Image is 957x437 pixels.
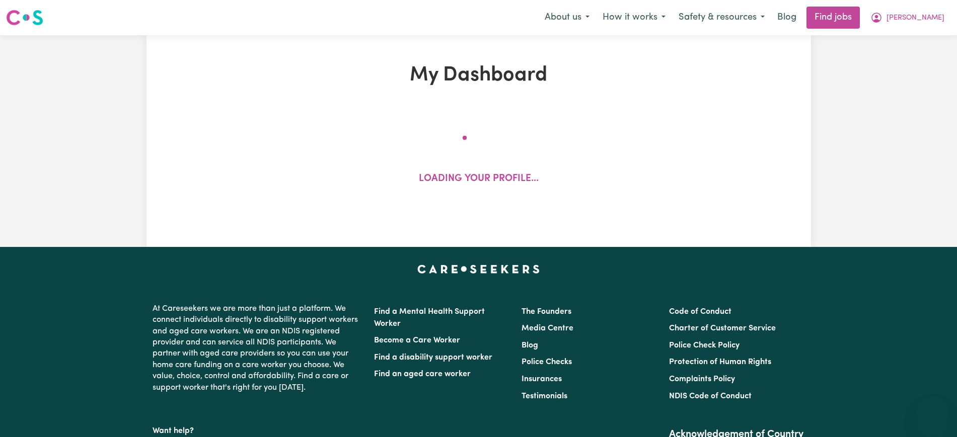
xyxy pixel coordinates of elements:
[522,375,562,383] a: Insurances
[669,341,740,349] a: Police Check Policy
[417,265,540,273] a: Careseekers home page
[538,7,596,28] button: About us
[374,336,460,344] a: Become a Care Worker
[374,354,492,362] a: Find a disability support worker
[6,6,43,29] a: Careseekers logo
[669,392,752,400] a: NDIS Code of Conduct
[771,7,802,29] a: Blog
[522,392,567,400] a: Testimonials
[669,375,735,383] a: Complaints Policy
[263,63,694,88] h1: My Dashboard
[6,9,43,27] img: Careseekers logo
[887,13,944,24] span: [PERSON_NAME]
[522,308,571,316] a: The Founders
[374,370,471,378] a: Find an aged care worker
[669,308,731,316] a: Code of Conduct
[522,324,573,332] a: Media Centre
[596,7,672,28] button: How it works
[522,358,572,366] a: Police Checks
[917,397,949,429] iframe: Button to launch messaging window
[522,341,538,349] a: Blog
[153,421,362,436] p: Want help?
[419,172,539,187] p: Loading your profile...
[374,308,485,328] a: Find a Mental Health Support Worker
[669,324,776,332] a: Charter of Customer Service
[669,358,771,366] a: Protection of Human Rights
[806,7,860,29] a: Find jobs
[153,299,362,397] p: At Careseekers we are more than just a platform. We connect individuals directly to disability su...
[864,7,951,28] button: My Account
[672,7,771,28] button: Safety & resources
